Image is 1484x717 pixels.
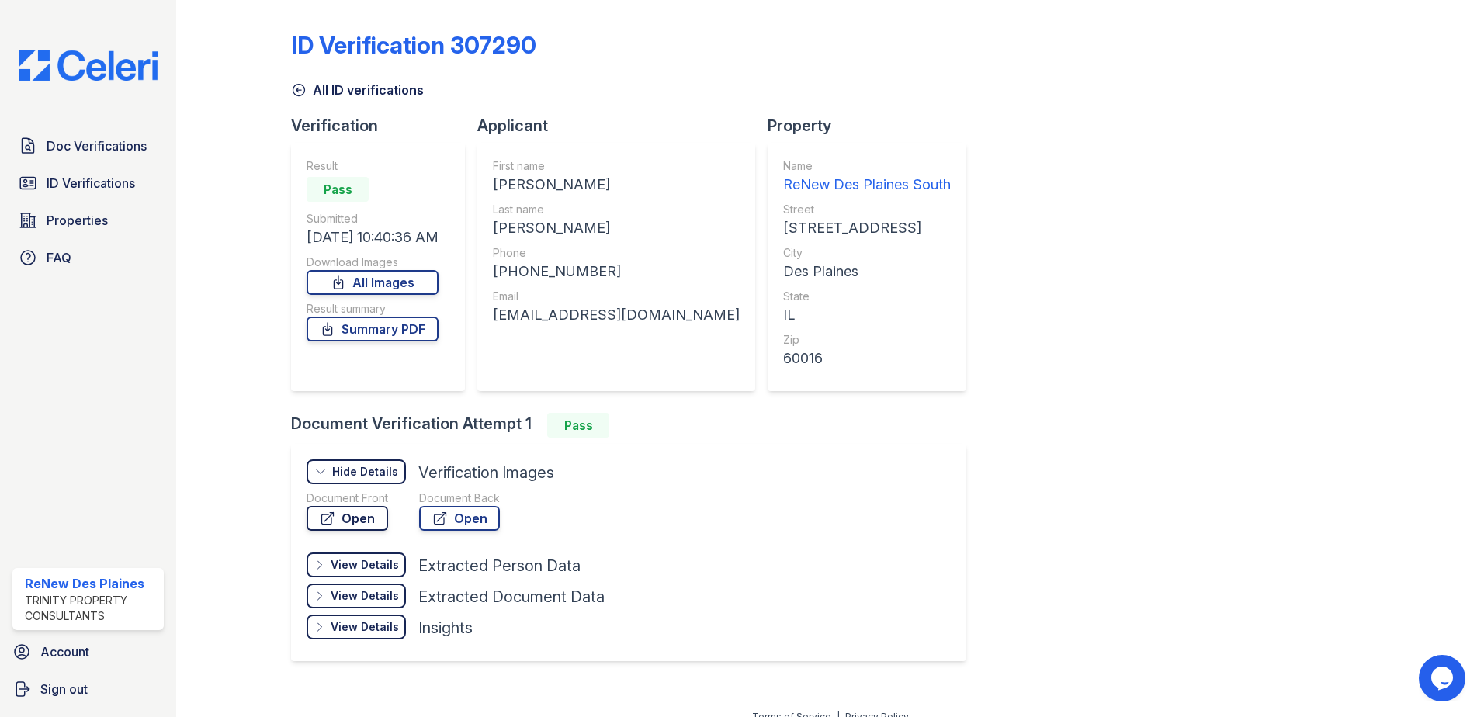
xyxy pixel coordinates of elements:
[783,217,951,239] div: [STREET_ADDRESS]
[6,636,170,667] a: Account
[25,574,158,593] div: ReNew Des Plaines
[291,413,979,438] div: Document Verification Attempt 1
[419,506,500,531] a: Open
[783,304,951,326] div: IL
[12,130,164,161] a: Doc Verifications
[783,174,951,196] div: ReNew Des Plaines South
[331,557,399,573] div: View Details
[783,158,951,174] div: Name
[307,506,388,531] a: Open
[307,255,439,270] div: Download Images
[418,555,581,577] div: Extracted Person Data
[307,490,388,506] div: Document Front
[291,115,477,137] div: Verification
[768,115,979,137] div: Property
[493,245,740,261] div: Phone
[783,158,951,196] a: Name ReNew Des Plaines South
[419,490,500,506] div: Document Back
[12,205,164,236] a: Properties
[1419,655,1468,701] iframe: chat widget
[307,177,369,202] div: Pass
[25,593,158,624] div: Trinity Property Consultants
[783,289,951,304] div: State
[493,202,740,217] div: Last name
[418,617,473,639] div: Insights
[291,31,536,59] div: ID Verification 307290
[6,674,170,705] a: Sign out
[493,304,740,326] div: [EMAIL_ADDRESS][DOMAIN_NAME]
[477,115,768,137] div: Applicant
[783,348,951,369] div: 60016
[493,174,740,196] div: [PERSON_NAME]
[291,81,424,99] a: All ID verifications
[6,50,170,81] img: CE_Logo_Blue-a8612792a0a2168367f1c8372b55b34899dd931a85d93a1a3d3e32e68fde9ad4.png
[493,289,740,304] div: Email
[332,464,398,480] div: Hide Details
[331,619,399,635] div: View Details
[47,174,135,192] span: ID Verifications
[418,462,554,483] div: Verification Images
[307,317,439,341] a: Summary PDF
[307,158,439,174] div: Result
[12,168,164,199] a: ID Verifications
[40,643,89,661] span: Account
[307,211,439,227] div: Submitted
[493,261,740,282] div: [PHONE_NUMBER]
[783,245,951,261] div: City
[307,301,439,317] div: Result summary
[307,270,439,295] a: All Images
[40,680,88,698] span: Sign out
[547,413,609,438] div: Pass
[783,202,951,217] div: Street
[418,586,605,608] div: Extracted Document Data
[47,137,147,155] span: Doc Verifications
[331,588,399,604] div: View Details
[493,158,740,174] div: First name
[12,242,164,273] a: FAQ
[783,261,951,282] div: Des Plaines
[783,332,951,348] div: Zip
[47,211,108,230] span: Properties
[307,227,439,248] div: [DATE] 10:40:36 AM
[493,217,740,239] div: [PERSON_NAME]
[47,248,71,267] span: FAQ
